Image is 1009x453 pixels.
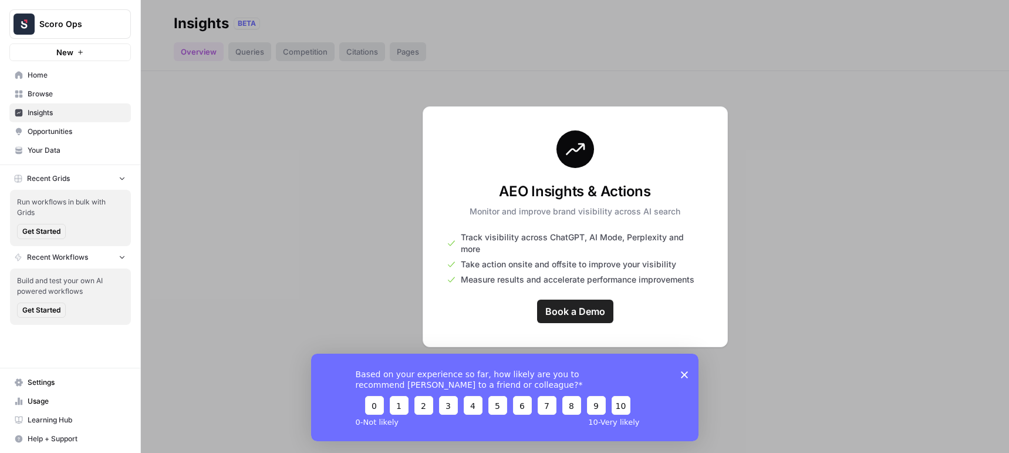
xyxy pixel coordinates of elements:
[545,304,605,318] span: Book a Demo
[39,18,110,30] span: Scoro Ops
[470,206,680,217] p: Monitor and improve brand visibility across AI search
[27,252,88,263] span: Recent Workflows
[17,197,124,218] span: Run workflows in bulk with Grids
[17,224,66,239] button: Get Started
[9,66,131,85] a: Home
[537,300,613,323] a: Book a Demo
[9,103,131,122] a: Insights
[14,14,35,35] img: Scoro Ops Logo
[22,305,60,316] span: Get Started
[28,126,126,137] span: Opportunities
[56,46,73,58] span: New
[9,429,131,448] button: Help + Support
[9,43,131,61] button: New
[9,373,131,392] a: Settings
[9,85,131,103] a: Browse
[28,377,126,388] span: Settings
[470,182,680,201] h3: AEO Insights & Actions
[28,89,126,99] span: Browse
[461,274,694,286] span: Measure results and accelerate performance improvements
[9,170,131,187] button: Recent Grids
[9,9,131,39] button: Workspace: Scoro Ops
[22,226,60,237] span: Get Started
[28,70,126,80] span: Home
[9,249,131,266] button: Recent Workflows
[28,108,126,118] span: Insights
[9,141,131,160] a: Your Data
[9,392,131,411] a: Usage
[28,415,126,425] span: Learning Hub
[27,173,70,184] span: Recent Grids
[461,259,676,270] span: Take action onsite and offsite to improve your visibility
[311,354,698,441] iframe: Survey from AirOps
[9,411,131,429] a: Learning Hub
[9,122,131,141] a: Opportunities
[28,145,126,156] span: Your Data
[17,276,124,297] span: Build and test your own AI powered workflows
[28,434,126,444] span: Help + Support
[17,303,66,318] button: Get Started
[461,231,704,255] span: Track visibility across ChatGPT, AI Mode, Perplexity and more
[28,396,126,407] span: Usage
